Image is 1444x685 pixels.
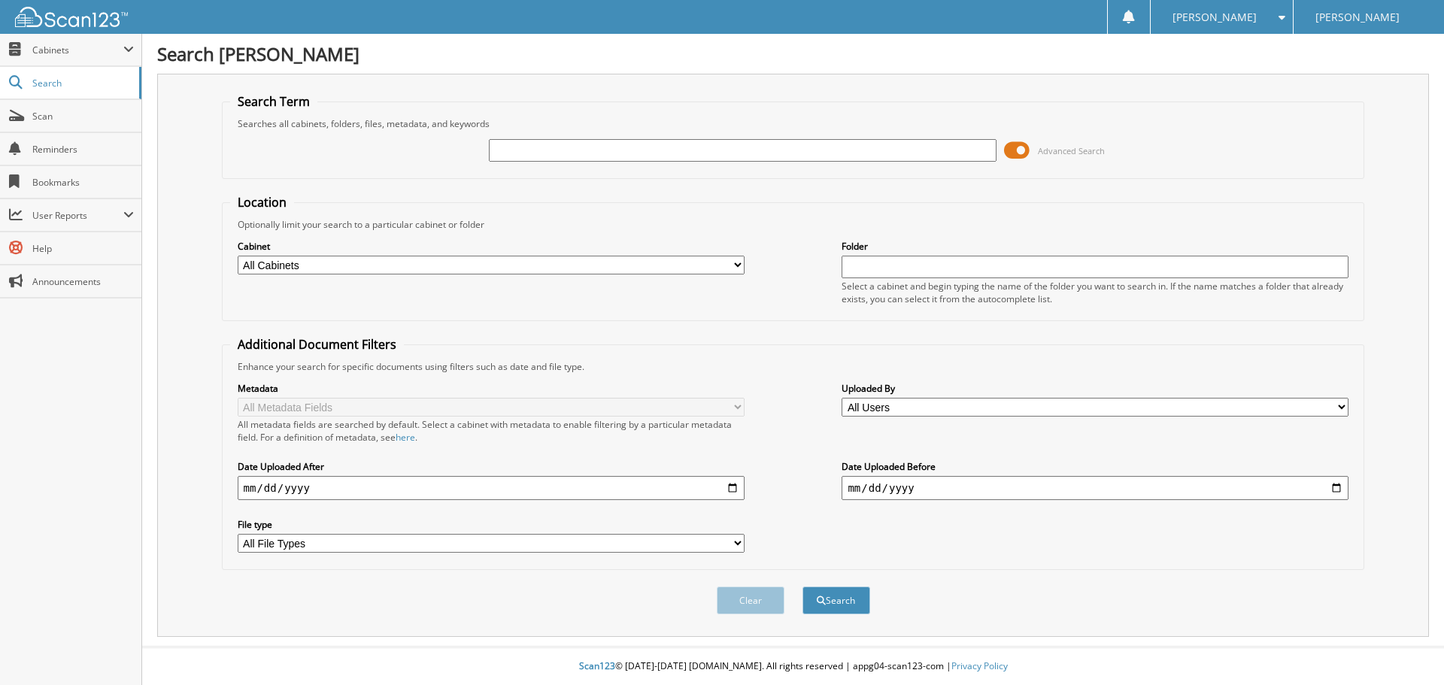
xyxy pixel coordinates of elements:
input: start [238,476,745,500]
legend: Location [230,194,294,211]
label: Cabinet [238,240,745,253]
label: Date Uploaded After [238,460,745,473]
div: Optionally limit your search to a particular cabinet or folder [230,218,1357,231]
span: Bookmarks [32,176,134,189]
label: Folder [842,240,1348,253]
span: User Reports [32,209,123,222]
div: © [DATE]-[DATE] [DOMAIN_NAME]. All rights reserved | appg04-scan123-com | [142,648,1444,685]
a: Privacy Policy [951,659,1008,672]
span: Reminders [32,143,134,156]
label: File type [238,518,745,531]
label: Date Uploaded Before [842,460,1348,473]
label: Metadata [238,382,745,395]
img: scan123-logo-white.svg [15,7,128,27]
span: Scan123 [579,659,615,672]
span: Scan [32,110,134,123]
label: Uploaded By [842,382,1348,395]
legend: Additional Document Filters [230,336,404,353]
div: Searches all cabinets, folders, files, metadata, and keywords [230,117,1357,130]
span: Help [32,242,134,255]
span: Cabinets [32,44,123,56]
span: Search [32,77,132,89]
a: here [396,431,415,444]
button: Search [802,586,870,614]
legend: Search Term [230,93,317,110]
h1: Search [PERSON_NAME] [157,41,1429,66]
span: Announcements [32,275,134,288]
span: [PERSON_NAME] [1315,13,1400,22]
span: Advanced Search [1038,145,1105,156]
input: end [842,476,1348,500]
div: Select a cabinet and begin typing the name of the folder you want to search in. If the name match... [842,280,1348,305]
div: All metadata fields are searched by default. Select a cabinet with metadata to enable filtering b... [238,418,745,444]
span: [PERSON_NAME] [1172,13,1257,22]
div: Enhance your search for specific documents using filters such as date and file type. [230,360,1357,373]
button: Clear [717,586,784,614]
